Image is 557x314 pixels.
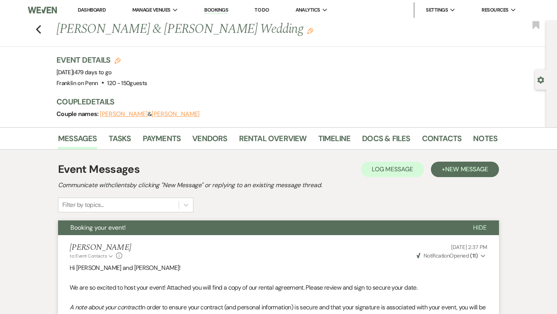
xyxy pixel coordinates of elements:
[56,20,403,39] h1: [PERSON_NAME] & [PERSON_NAME] Wedding
[58,181,499,190] h2: Communicate with clients by clicking "New Message" or replying to an existing message thread.
[307,27,313,34] button: Edit
[470,252,478,259] strong: ( 11 )
[56,110,100,118] span: Couple names:
[109,132,131,149] a: Tasks
[461,220,499,235] button: Hide
[100,111,148,117] button: [PERSON_NAME]
[58,132,97,149] a: Messages
[473,224,487,232] span: Hide
[451,244,487,251] span: [DATE] 2:37 PM
[192,132,227,149] a: Vendors
[70,253,107,259] span: to: Event Contacts
[362,132,410,149] a: Docs & Files
[204,7,228,14] a: Bookings
[58,161,140,177] h1: Event Messages
[100,110,200,118] span: &
[62,200,104,210] div: Filter by topics...
[431,162,499,177] button: +New Message
[132,6,171,14] span: Manage Venues
[28,2,57,18] img: Weven Logo
[56,79,98,87] span: Franklin on Penn
[56,68,112,76] span: [DATE]
[70,243,131,253] h5: [PERSON_NAME]
[537,76,544,83] button: Open lead details
[152,111,200,117] button: [PERSON_NAME]
[70,263,487,273] p: Hi [PERSON_NAME] and [PERSON_NAME]!
[74,68,112,76] span: 479 days to go
[70,303,141,311] em: A note about your contract:
[445,165,488,173] span: New Message
[78,7,106,13] a: Dashboard
[255,7,269,13] a: To Do
[239,132,307,149] a: Rental Overview
[422,132,462,149] a: Contacts
[143,132,181,149] a: Payments
[417,252,478,259] span: Opened
[56,55,147,65] h3: Event Details
[70,253,114,259] button: to: Event Contacts
[426,6,448,14] span: Settings
[424,252,449,259] span: Notification
[473,132,497,149] a: Notes
[56,96,490,107] h3: Couple Details
[318,132,351,149] a: Timeline
[296,6,320,14] span: Analytics
[70,283,417,292] span: We are so excited to host your event! Attached you will find a copy of our rental agreement. Plea...
[482,6,508,14] span: Resources
[372,165,413,173] span: Log Message
[107,79,147,87] span: 120 - 150 guests
[73,68,111,76] span: |
[361,162,424,177] button: Log Message
[70,224,126,232] span: Booking your event!
[58,220,461,235] button: Booking your event!
[415,252,487,260] button: NotificationOpened (11)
